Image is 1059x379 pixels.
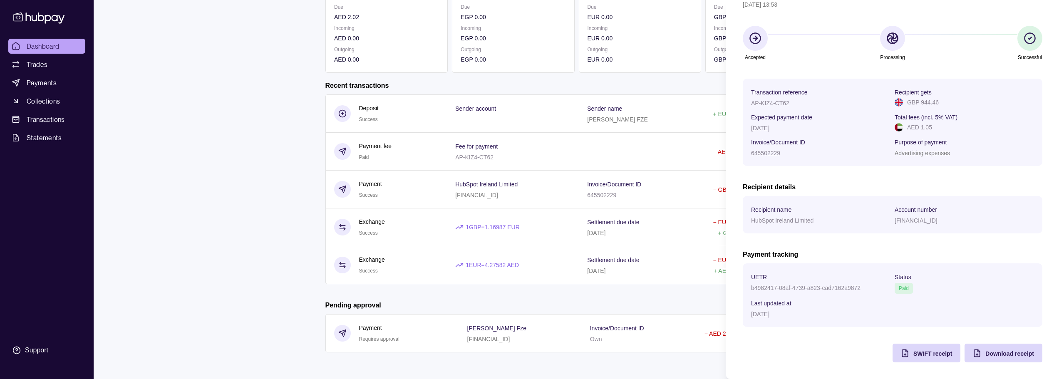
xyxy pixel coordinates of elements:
[895,89,932,96] p: Recipient gets
[880,53,905,62] p: Processing
[895,123,903,131] img: ae
[751,150,780,156] p: 645502229
[751,89,808,96] p: Transaction reference
[751,100,789,107] p: AP-KIZ4-CT62
[907,123,932,132] p: AED 1.05
[751,217,813,224] p: HubSpot Ireland Limited
[751,125,769,131] p: [DATE]
[751,274,767,280] p: UETR
[895,139,947,146] p: Purpose of payment
[895,150,950,156] p: Advertising expenses
[907,98,939,107] p: GBP 944.46
[893,344,960,362] button: SWIFT receipt
[895,98,903,107] img: gb
[751,311,769,317] p: [DATE]
[751,139,805,146] p: Invoice/Document ID
[913,350,952,357] span: SWIFT receipt
[751,285,861,291] p: b4982417-08af-4739-a823-cad7162a9872
[1018,53,1042,62] p: Successful
[743,250,1042,259] h2: Payment tracking
[751,206,791,213] p: Recipient name
[743,183,1042,192] h2: Recipient details
[965,344,1042,362] button: Download receipt
[985,350,1034,357] span: Download receipt
[895,114,957,121] p: Total fees (incl. 5% VAT)
[751,114,812,121] p: Expected payment date
[895,206,937,213] p: Account number
[899,285,909,291] span: Paid
[895,274,911,280] p: Status
[745,53,766,62] p: Accepted
[895,217,937,224] p: [FINANCIAL_ID]
[751,300,791,307] p: Last updated at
